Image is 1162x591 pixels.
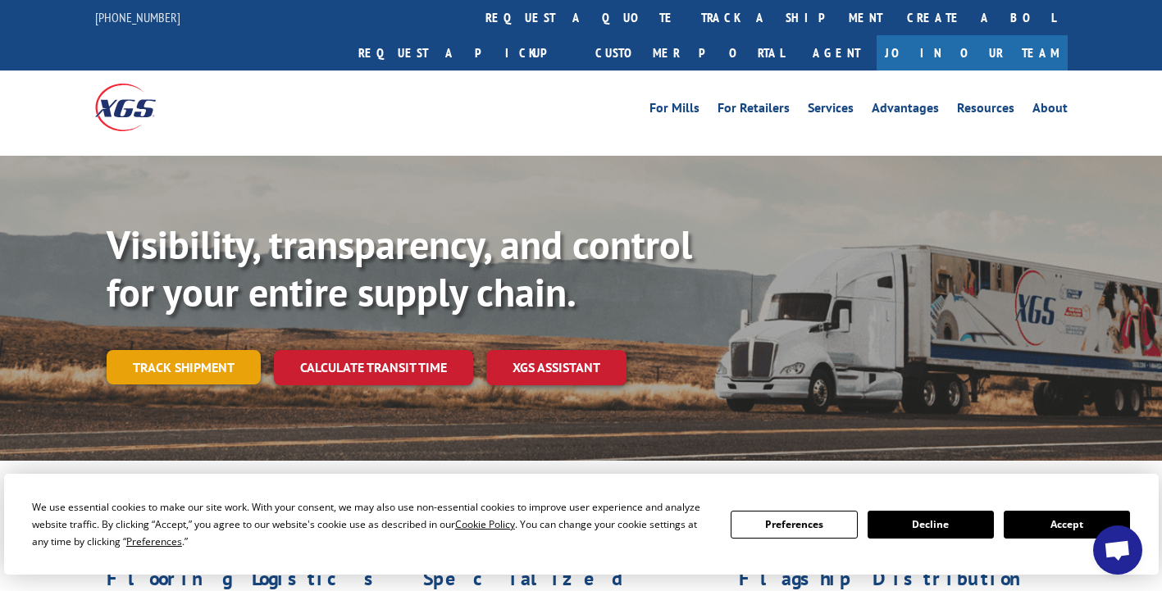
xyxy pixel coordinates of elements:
div: Open chat [1093,525,1142,575]
button: Accept [1004,511,1130,539]
button: Decline [868,511,994,539]
a: Advantages [872,102,939,120]
a: Resources [957,102,1014,120]
a: For Retailers [718,102,790,120]
span: Cookie Policy [455,517,515,531]
b: Visibility, transparency, and control for your entire supply chain. [107,219,692,317]
span: Preferences [126,534,182,548]
button: Preferences [731,511,857,539]
a: About [1032,102,1068,120]
a: [PHONE_NUMBER] [95,9,180,25]
div: Cookie Consent Prompt [4,474,1159,575]
a: For Mills [649,102,699,120]
a: Join Our Team [877,35,1068,70]
a: Request a pickup [346,35,583,70]
a: XGS ASSISTANT [486,350,627,385]
div: We use essential cookies to make our site work. With your consent, we may also use non-essential ... [32,498,711,550]
a: Services [808,102,854,120]
a: Agent [796,35,877,70]
a: Customer Portal [583,35,796,70]
a: Track shipment [107,350,261,384]
a: Calculate transit time [274,350,473,385]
